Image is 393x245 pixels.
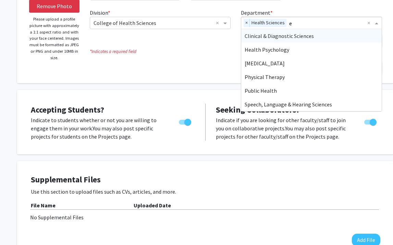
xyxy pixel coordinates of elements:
[176,116,195,126] div: Toggle
[31,175,380,185] h4: Supplemental Files
[5,214,29,240] iframe: Chat
[245,74,285,80] span: Physical Therapy
[31,188,380,196] p: Use this section to upload files such as CVs, articles, and more.
[245,60,285,67] span: [MEDICAL_DATA]
[245,33,314,39] span: Clinical & Diagnostic Sciences
[241,29,382,112] ng-dropdown-panel: Options list
[245,101,332,108] span: Speech, Language & Hearing Sciences
[244,19,250,27] span: ×
[30,213,381,221] div: No Supplemental Files
[31,202,56,209] b: File Name
[216,116,351,141] p: Indicate if you are looking for other faculty/staff to join you on collaborative projects. You ma...
[31,104,104,115] span: Accepting Students?
[31,116,166,141] p: Indicate to students whether or not you are willing to engage them in your work. You may also pos...
[245,87,277,94] span: Public Health
[216,104,300,115] span: Seeking Collaborators?
[367,19,373,27] span: Clear all
[29,16,79,61] p: Please upload a profile picture with approximately a 1:1 aspect ratio and with your face centered...
[361,116,380,126] div: Toggle
[245,46,289,53] span: Health Psychology
[90,17,231,29] ng-select: Division
[236,9,387,29] div: Department
[216,19,222,27] span: Clear all
[134,202,171,209] b: Uploaded Date
[90,48,382,55] i: Indicates a required field
[241,17,382,29] ng-select: Department
[250,19,286,27] span: Health Sciences
[85,9,236,29] div: Division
